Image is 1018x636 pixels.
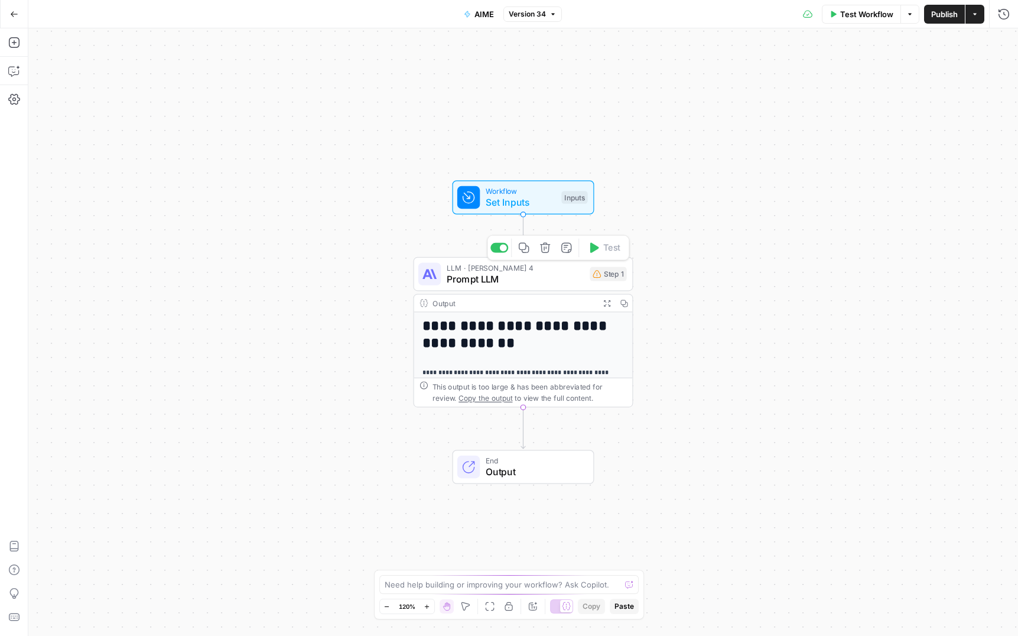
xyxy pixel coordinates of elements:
[432,297,594,309] div: Output
[603,241,620,254] span: Test
[509,9,546,20] span: Version 34
[447,272,584,286] span: Prompt LLM
[822,5,900,24] button: Test Workflow
[582,239,626,257] button: Test
[474,8,494,20] span: AIME
[561,191,587,204] div: Inputs
[458,394,512,402] span: Copy the output
[414,450,633,484] div: EndOutput
[486,186,556,197] span: Workflow
[924,5,965,24] button: Publish
[457,5,501,24] button: AIME
[521,407,525,449] g: Edge from step_1 to end
[590,267,626,281] div: Step 1
[414,180,633,215] div: WorkflowSet InputsInputs
[503,7,562,22] button: Version 34
[583,601,600,612] span: Copy
[614,601,634,612] span: Paste
[432,381,627,404] div: This output is too large & has been abbreviated for review. to view the full content.
[486,195,556,209] span: Set Inputs
[578,599,605,614] button: Copy
[486,465,582,479] span: Output
[447,262,584,273] span: LLM · [PERSON_NAME] 4
[486,455,582,466] span: End
[840,8,893,20] span: Test Workflow
[610,599,639,614] button: Paste
[399,602,415,611] span: 120%
[931,8,958,20] span: Publish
